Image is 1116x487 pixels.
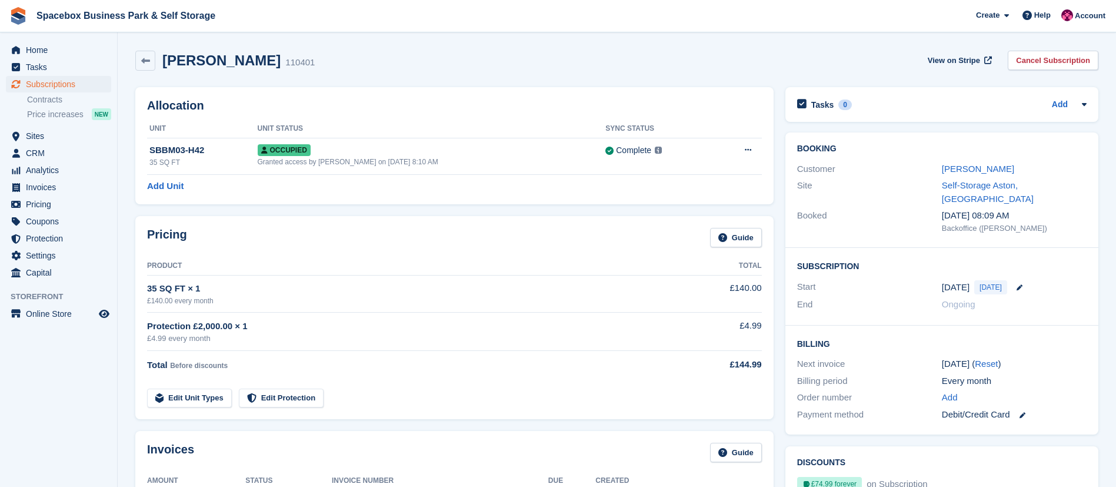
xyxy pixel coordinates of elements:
[974,280,1007,294] span: [DATE]
[838,100,852,110] div: 0
[92,108,111,120] div: NEW
[258,144,311,156] span: Occupied
[147,228,187,247] h2: Pricing
[26,145,96,161] span: CRM
[797,179,942,206] div: Site
[27,109,84,120] span: Price increases
[942,223,1087,234] div: Backoffice ([PERSON_NAME])
[170,362,228,370] span: Before discounts
[147,257,668,276] th: Product
[6,59,111,75] a: menu
[942,357,1087,371] div: [DATE] ( )
[147,333,668,344] div: £4.99 every month
[710,228,762,247] a: Guide
[6,196,111,213] a: menu
[1008,51,1098,70] a: Cancel Subscription
[27,94,111,105] a: Contracts
[27,108,111,121] a: Price increases NEW
[6,76,111,92] a: menu
[147,99,762,112] h2: Allocation
[797,280,942,294] div: Start
[942,209,1087,223] div: [DATE] 08:09 AM
[797,209,942,234] div: Booked
[668,275,762,312] td: £140.00
[147,282,668,296] div: 35 SQ FT × 1
[1061,9,1073,21] img: Avishka Chauhan
[928,55,980,67] span: View on Stripe
[147,296,668,306] div: £140.00 every month
[6,179,111,196] a: menu
[797,260,1087,271] h2: Subscription
[668,257,762,276] th: Total
[975,359,998,369] a: Reset
[147,389,232,408] a: Edit Unit Types
[258,120,606,138] th: Unit Status
[26,76,96,92] span: Subscriptions
[26,264,96,281] span: Capital
[797,458,1087,468] h2: Discounts
[147,120,258,138] th: Unit
[26,196,96,213] span: Pricing
[97,307,111,321] a: Preview store
[6,162,111,178] a: menu
[797,408,942,422] div: Payment method
[26,213,96,230] span: Coupons
[797,144,1087,154] h2: Booking
[942,299,975,309] span: Ongoing
[942,164,1014,174] a: [PERSON_NAME]
[149,157,258,168] div: 35 SQ FT
[942,408,1087,422] div: Debit/Credit Card
[149,144,258,157] div: SBBM03-H42
[6,213,111,230] a: menu
[9,7,27,25] img: stora-icon-8386f47178a22dfd0bd8f6a31ec36ba5ce8667c1dd55bd0f319d3a0aa187defe.svg
[26,306,96,322] span: Online Store
[942,281,970,294] time: 2025-09-30 00:00:00 UTC
[797,391,942,405] div: Order number
[797,163,942,176] div: Customer
[6,42,111,58] a: menu
[1034,9,1051,21] span: Help
[942,180,1034,204] a: Self-Storage Aston, [GEOGRAPHIC_DATA]
[6,247,111,264] a: menu
[26,42,96,58] span: Home
[26,128,96,144] span: Sites
[26,230,96,247] span: Protection
[668,313,762,351] td: £4.99
[11,291,117,303] span: Storefront
[26,179,96,196] span: Invoices
[710,443,762,462] a: Guide
[1052,98,1068,112] a: Add
[147,320,668,333] div: Protection £2,000.00 × 1
[655,147,662,154] img: icon-info-grey-7440780725fd019a000dd9b08b2336e03edf1995a4989e88bcd33f0948082b44.svg
[797,337,1087,349] h2: Billing
[942,391,958,405] a: Add
[258,157,606,167] div: Granted access by [PERSON_NAME] on [DATE] 8:10 AM
[239,389,324,408] a: Edit Protection
[811,100,834,110] h2: Tasks
[26,247,96,264] span: Settings
[26,162,96,178] span: Analytics
[6,306,111,322] a: menu
[668,358,762,372] div: £144.99
[797,357,942,371] div: Next invoice
[147,360,168,370] span: Total
[1075,10,1105,22] span: Account
[26,59,96,75] span: Tasks
[605,120,714,138] th: Sync Status
[6,264,111,281] a: menu
[6,145,111,161] a: menu
[285,56,315,69] div: 110401
[797,375,942,388] div: Billing period
[147,180,184,193] a: Add Unit
[942,375,1087,388] div: Every month
[616,144,651,157] div: Complete
[6,128,111,144] a: menu
[797,298,942,312] div: End
[162,52,281,68] h2: [PERSON_NAME]
[147,443,194,462] h2: Invoices
[976,9,1000,21] span: Create
[923,51,994,70] a: View on Stripe
[6,230,111,247] a: menu
[32,6,220,25] a: Spacebox Business Park & Self Storage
